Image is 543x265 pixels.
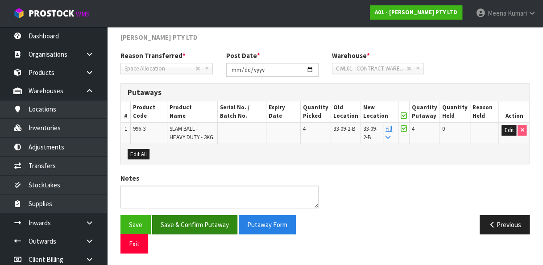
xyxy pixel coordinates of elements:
[167,101,217,122] th: Product Name
[409,101,439,122] th: Quantity Putaway
[226,51,260,60] label: Post Date
[502,125,516,136] button: Edit
[247,220,287,229] span: Putaway Form
[412,125,415,132] span: 4
[128,88,522,97] h3: Putaways
[363,125,377,141] span: 33-09-2-B
[385,125,392,141] a: Fill
[128,149,149,160] button: Edit All
[120,234,148,253] button: Exit
[439,101,470,122] th: Quantity Held
[13,8,25,19] img: cube-alt.png
[124,63,195,74] span: Space Allocation
[333,125,355,132] span: 33-09-2-B
[370,5,462,20] a: A01 - [PERSON_NAME] PTY LTD
[130,101,167,122] th: Product Code
[336,63,407,74] span: CWL01 - CONTRACT WAREHOUSING [GEOGRAPHIC_DATA]
[303,125,306,132] span: 4
[442,125,445,132] span: 0
[480,215,530,234] button: Previous
[266,101,301,122] th: Expiry Date
[120,51,186,60] label: Reason Transferred
[217,101,266,122] th: Serial No. / Batch No.
[361,101,398,122] th: New Location
[332,51,370,60] label: Warehouse
[120,26,530,261] span: Transfer Putaway
[239,215,296,234] button: Putaway Form
[487,9,506,17] span: Meena
[133,125,145,132] span: 996-3
[170,125,213,141] span: SLAM BALL - HEAVY DUTY - 3KG
[152,215,237,234] button: Save & Confirm Putaway
[120,33,198,41] span: [PERSON_NAME] PTY LTD
[76,10,90,18] small: WMS
[120,215,151,234] button: Save
[331,101,361,122] th: Old Location
[375,8,457,16] strong: A01 - [PERSON_NAME] PTY LTD
[499,101,529,122] th: Action
[120,174,139,183] label: Notes
[29,8,74,19] span: ProStock
[226,63,319,77] input: Post Date
[124,125,127,132] span: 1
[507,9,526,17] span: Kumari
[301,101,331,122] th: Quantity Picked
[470,101,499,122] th: Reason Held
[121,101,130,122] th: #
